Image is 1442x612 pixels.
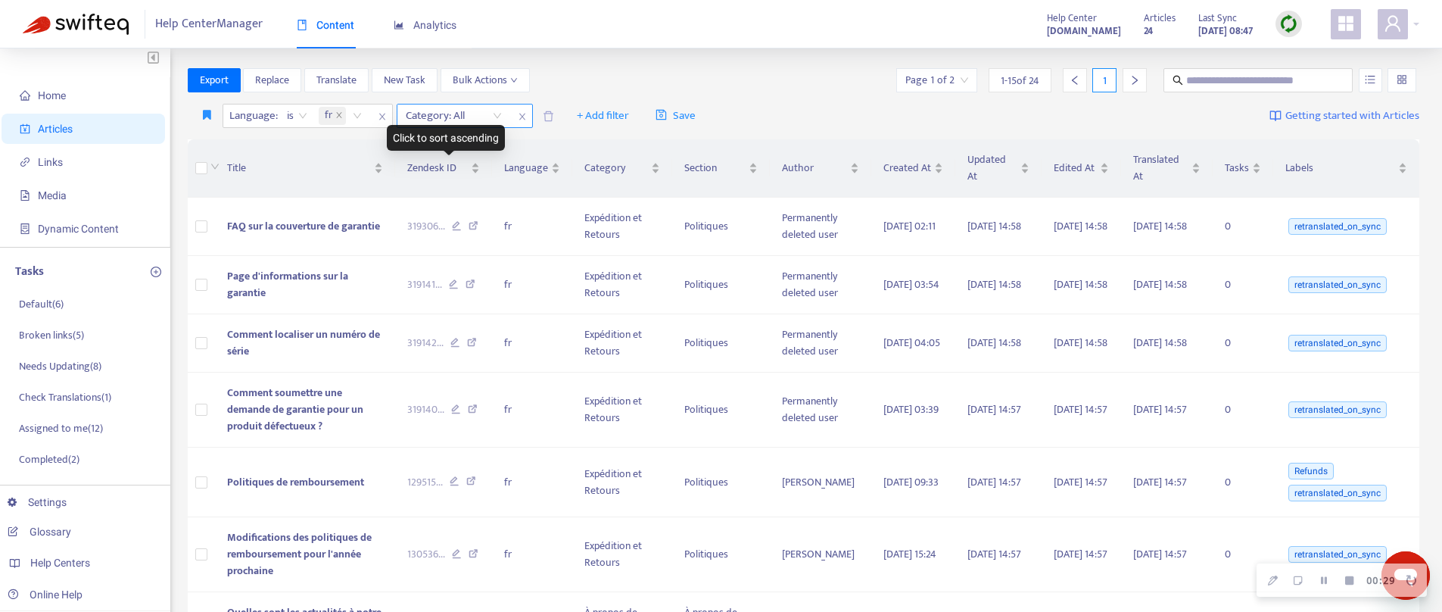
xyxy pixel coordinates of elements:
[407,335,444,351] span: 319142 ...
[407,401,444,418] span: 319140 ...
[20,190,30,201] span: file-image
[1213,448,1273,517] td: 0
[883,473,939,491] span: [DATE] 09:33
[967,334,1021,351] span: [DATE] 14:58
[1133,334,1187,351] span: [DATE] 14:58
[38,156,63,168] span: Links
[38,89,66,101] span: Home
[492,517,572,592] td: fr
[967,151,1017,185] span: Updated At
[512,108,532,126] span: close
[38,123,73,135] span: Articles
[20,223,30,234] span: container
[492,314,572,373] td: fr
[1381,551,1430,600] iframe: Button to launch messaging window
[1129,75,1140,86] span: right
[883,545,936,563] span: [DATE] 15:24
[572,139,672,198] th: Category
[8,526,71,538] a: Glossary
[1365,74,1375,85] span: unordered-list
[19,296,64,312] p: Default ( 6 )
[572,448,672,517] td: Expédition et Retours
[19,420,103,436] p: Assigned to me ( 12 )
[1213,256,1273,314] td: 0
[770,139,871,198] th: Author
[967,276,1021,293] span: [DATE] 14:58
[335,111,343,120] span: close
[304,68,369,92] button: Translate
[883,160,931,176] span: Created At
[584,160,648,176] span: Category
[441,68,530,92] button: Bulk Actionsdown
[1279,14,1298,33] img: sync.dc5367851b00ba804db3.png
[227,267,348,301] span: Page d'informations sur la garantie
[1337,14,1355,33] span: appstore
[1054,276,1107,293] span: [DATE] 14:58
[188,68,241,92] button: Export
[297,19,354,31] span: Content
[1285,108,1419,125] span: Getting started with Articles
[227,326,380,360] span: Comment localiser un numéro de série
[1288,401,1387,418] span: retranslated_on_sync
[38,223,119,235] span: Dynamic Content
[543,111,554,122] span: delete
[1269,110,1282,122] img: image-link
[572,198,672,256] td: Expédition et Retours
[316,72,357,89] span: Translate
[1133,217,1187,235] span: [DATE] 14:58
[319,107,346,125] span: fr
[1133,473,1187,491] span: [DATE] 14:57
[372,68,438,92] button: New Task
[1001,73,1039,89] span: 1 - 15 of 24
[1047,22,1121,39] a: [DOMAIN_NAME]
[1144,10,1176,27] span: Articles
[1054,334,1107,351] span: [DATE] 14:58
[407,474,443,491] span: 129515 ...
[19,389,111,405] p: Check Translations ( 1 )
[967,545,1021,563] span: [DATE] 14:57
[504,160,548,176] span: Language
[577,107,629,125] span: + Add filter
[871,139,955,198] th: Created At
[243,68,301,92] button: Replace
[227,473,364,491] span: Politiques de remboursement
[967,217,1021,235] span: [DATE] 14:58
[1269,104,1419,128] a: Getting started with Articles
[1054,217,1107,235] span: [DATE] 14:58
[672,139,770,198] th: Section
[19,482,73,498] p: All tasks ( 20 )
[967,473,1021,491] span: [DATE] 14:57
[883,334,940,351] span: [DATE] 04:05
[20,157,30,167] span: link
[372,108,392,126] span: close
[15,263,44,281] p: Tasks
[1288,546,1387,563] span: retranslated_on_sync
[684,160,746,176] span: Section
[1213,314,1273,373] td: 0
[572,256,672,314] td: Expédition et Retours
[19,451,79,467] p: Completed ( 2 )
[1047,10,1097,27] span: Help Center
[492,256,572,314] td: fr
[770,256,871,314] td: Permanently deleted user
[223,105,280,127] span: Language :
[644,104,707,128] button: saveSave
[1173,75,1183,86] span: search
[407,218,445,235] span: 319306 ...
[672,198,770,256] td: Politiques
[572,373,672,448] td: Expédition et Retours
[672,517,770,592] td: Politiques
[1133,151,1188,185] span: Translated At
[30,557,90,569] span: Help Centers
[1359,68,1382,92] button: unordered-list
[1213,139,1273,198] th: Tasks
[1285,160,1395,176] span: Labels
[672,373,770,448] td: Politiques
[1288,218,1387,235] span: retranslated_on_sync
[672,314,770,373] td: Politiques
[770,517,871,592] td: [PERSON_NAME]
[770,198,871,256] td: Permanently deleted user
[227,217,380,235] span: FAQ sur la couverture de garantie
[1047,23,1121,39] strong: [DOMAIN_NAME]
[1144,23,1153,39] strong: 24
